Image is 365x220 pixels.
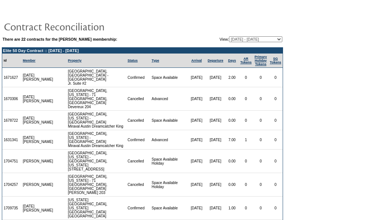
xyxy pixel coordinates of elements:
[128,59,138,62] a: Status
[239,150,253,173] td: 0
[2,54,21,68] td: Id
[206,130,225,150] td: [DATE]
[239,68,253,87] td: 0
[239,197,253,220] td: 0
[2,173,21,197] td: 1704257
[67,87,126,111] td: [GEOGRAPHIC_DATA], [US_STATE] - 71 [GEOGRAPHIC_DATA], [GEOGRAPHIC_DATA] Devereux 204
[67,68,126,87] td: [GEOGRAPHIC_DATA], [GEOGRAPHIC_DATA] - [GEOGRAPHIC_DATA] Jr. Suite #2
[187,87,206,111] td: [DATE]
[4,19,151,34] img: pgTtlContractReconciliation.gif
[228,59,236,62] a: Days
[208,59,223,62] a: Departure
[2,68,21,87] td: 1671627
[253,87,269,111] td: 0
[253,197,269,220] td: 0
[68,59,82,62] a: Property
[253,68,269,87] td: 0
[183,36,282,42] td: View:
[126,111,150,130] td: Cancelled
[225,130,239,150] td: 7.00
[239,87,253,111] td: 0
[187,197,206,220] td: [DATE]
[67,150,126,173] td: [GEOGRAPHIC_DATA], [US_STATE] - [GEOGRAPHIC_DATA], [US_STATE] [STREET_ADDRESS]
[255,55,267,66] a: Primary HolidayTokens
[21,68,55,87] td: [DATE][PERSON_NAME]
[3,37,117,41] b: There are 22 contracts for the [PERSON_NAME] membership:
[21,197,55,220] td: [DATE][PERSON_NAME]
[152,59,159,62] a: Type
[150,68,187,87] td: Space Available
[206,87,225,111] td: [DATE]
[150,150,187,173] td: Space Available Holiday
[268,87,283,111] td: 0
[126,87,150,111] td: Cancelled
[191,59,202,62] a: Arrival
[67,197,126,220] td: [US_STATE][GEOGRAPHIC_DATA], [US_STATE][GEOGRAPHIC_DATA] [GEOGRAPHIC_DATA]
[187,111,206,130] td: [DATE]
[23,59,36,62] a: Member
[187,130,206,150] td: [DATE]
[225,197,239,220] td: 1.00
[225,173,239,197] td: 0.00
[150,173,187,197] td: Space Available Holiday
[21,150,55,173] td: [PERSON_NAME]
[187,68,206,87] td: [DATE]
[2,87,21,111] td: 1670306
[268,150,283,173] td: 0
[21,111,55,130] td: [DATE][PERSON_NAME]
[150,87,187,111] td: Advanced
[21,87,55,111] td: [DATE][PERSON_NAME]
[126,130,150,150] td: Confirmed
[253,173,269,197] td: 0
[2,197,21,220] td: 1709735
[253,111,269,130] td: 0
[67,111,126,130] td: [GEOGRAPHIC_DATA], [US_STATE] - [GEOGRAPHIC_DATA] Miraval Austin Dreamcatcher King
[270,57,281,64] a: SGTokens
[21,130,55,150] td: [DATE][PERSON_NAME]
[67,130,126,150] td: [GEOGRAPHIC_DATA], [US_STATE] - [GEOGRAPHIC_DATA] Miraval Austin Dreamcatcher King
[21,173,55,197] td: [PERSON_NAME]
[268,111,283,130] td: 0
[268,130,283,150] td: 0
[126,150,150,173] td: Cancelled
[240,57,252,64] a: ARTokens
[268,197,283,220] td: 0
[268,68,283,87] td: 0
[239,111,253,130] td: 0
[239,173,253,197] td: 0
[150,197,187,220] td: Space Available
[2,48,283,54] td: Elite 50 Day Contract :: [DATE] - [DATE]
[225,150,239,173] td: 0.00
[187,150,206,173] td: [DATE]
[187,173,206,197] td: [DATE]
[2,111,21,130] td: 1678722
[126,68,150,87] td: Confirmed
[126,173,150,197] td: Cancelled
[239,130,253,150] td: 1
[206,68,225,87] td: [DATE]
[2,150,21,173] td: 1704751
[67,173,126,197] td: [GEOGRAPHIC_DATA], [US_STATE] - 71 [GEOGRAPHIC_DATA], [GEOGRAPHIC_DATA] [PERSON_NAME] 203
[253,130,269,150] td: 0
[225,68,239,87] td: 2.00
[225,87,239,111] td: 0.00
[206,111,225,130] td: [DATE]
[126,197,150,220] td: Confirmed
[206,173,225,197] td: [DATE]
[206,150,225,173] td: [DATE]
[268,173,283,197] td: 0
[150,111,187,130] td: Space Available
[2,130,21,150] td: 1631341
[253,150,269,173] td: 0
[206,197,225,220] td: [DATE]
[225,111,239,130] td: 0.00
[150,130,187,150] td: Advanced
